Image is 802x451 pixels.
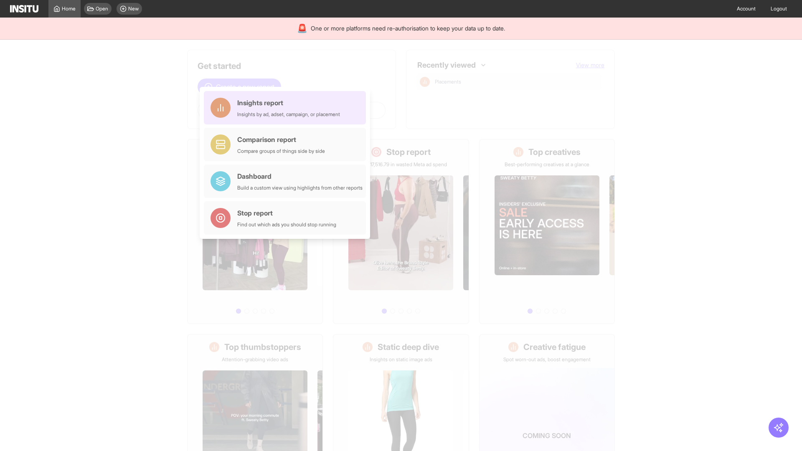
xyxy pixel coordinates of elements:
[237,134,325,144] div: Comparison report
[237,98,340,108] div: Insights report
[237,208,336,218] div: Stop report
[311,24,505,33] span: One or more platforms need re-authorisation to keep your data up to date.
[237,111,340,118] div: Insights by ad, adset, campaign, or placement
[128,5,139,12] span: New
[96,5,108,12] span: Open
[62,5,76,12] span: Home
[237,171,363,181] div: Dashboard
[10,5,38,13] img: Logo
[297,23,307,34] div: 🚨
[237,185,363,191] div: Build a custom view using highlights from other reports
[237,148,325,155] div: Compare groups of things side by side
[237,221,336,228] div: Find out which ads you should stop running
